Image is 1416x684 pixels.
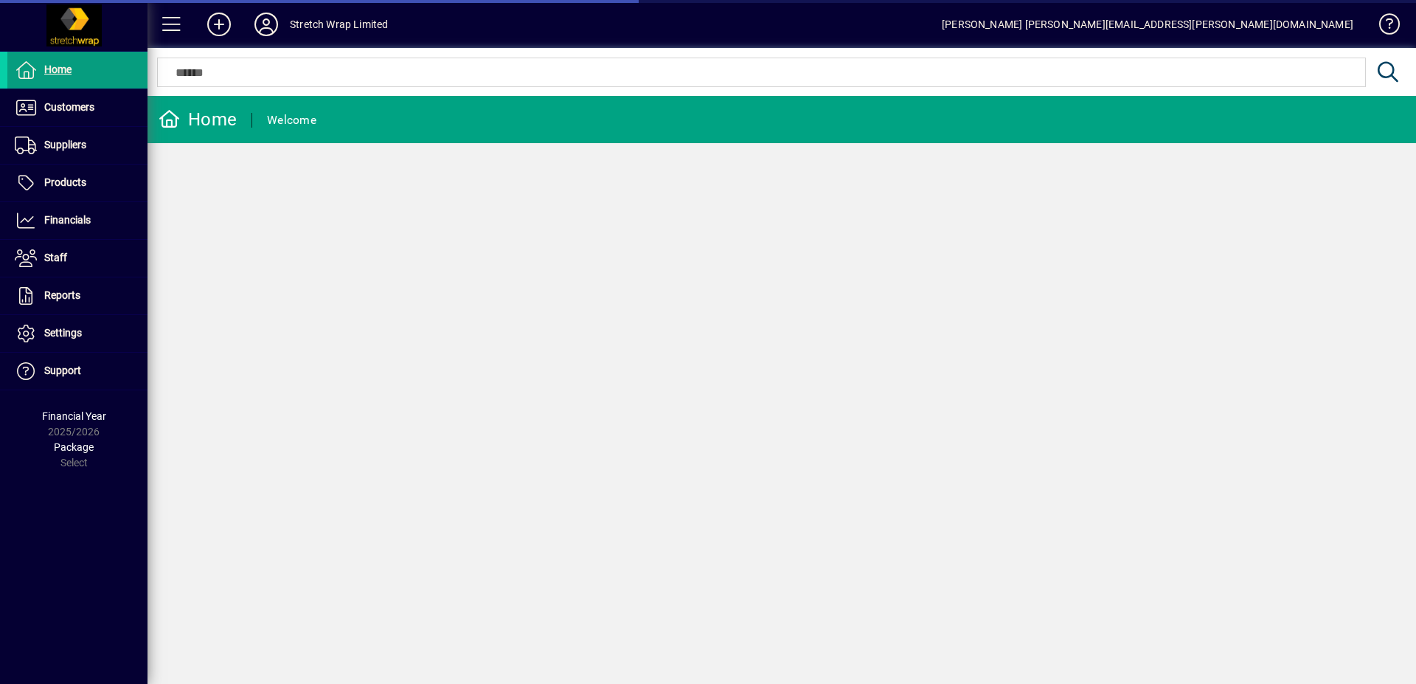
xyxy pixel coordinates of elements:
[7,277,147,314] a: Reports
[267,108,316,132] div: Welcome
[44,139,86,151] span: Suppliers
[7,89,147,126] a: Customers
[7,315,147,352] a: Settings
[7,353,147,390] a: Support
[7,127,147,164] a: Suppliers
[942,13,1353,36] div: [PERSON_NAME] [PERSON_NAME][EMAIL_ADDRESS][PERSON_NAME][DOMAIN_NAME]
[44,252,67,263] span: Staff
[44,289,80,301] span: Reports
[44,327,82,339] span: Settings
[7,240,147,277] a: Staff
[195,11,243,38] button: Add
[54,441,94,453] span: Package
[243,11,290,38] button: Profile
[159,108,237,131] div: Home
[44,214,91,226] span: Financials
[44,63,72,75] span: Home
[42,410,106,422] span: Financial Year
[7,202,147,239] a: Financials
[44,365,81,376] span: Support
[1368,3,1398,51] a: Knowledge Base
[44,101,94,113] span: Customers
[44,176,86,188] span: Products
[7,165,147,201] a: Products
[290,13,389,36] div: Stretch Wrap Limited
